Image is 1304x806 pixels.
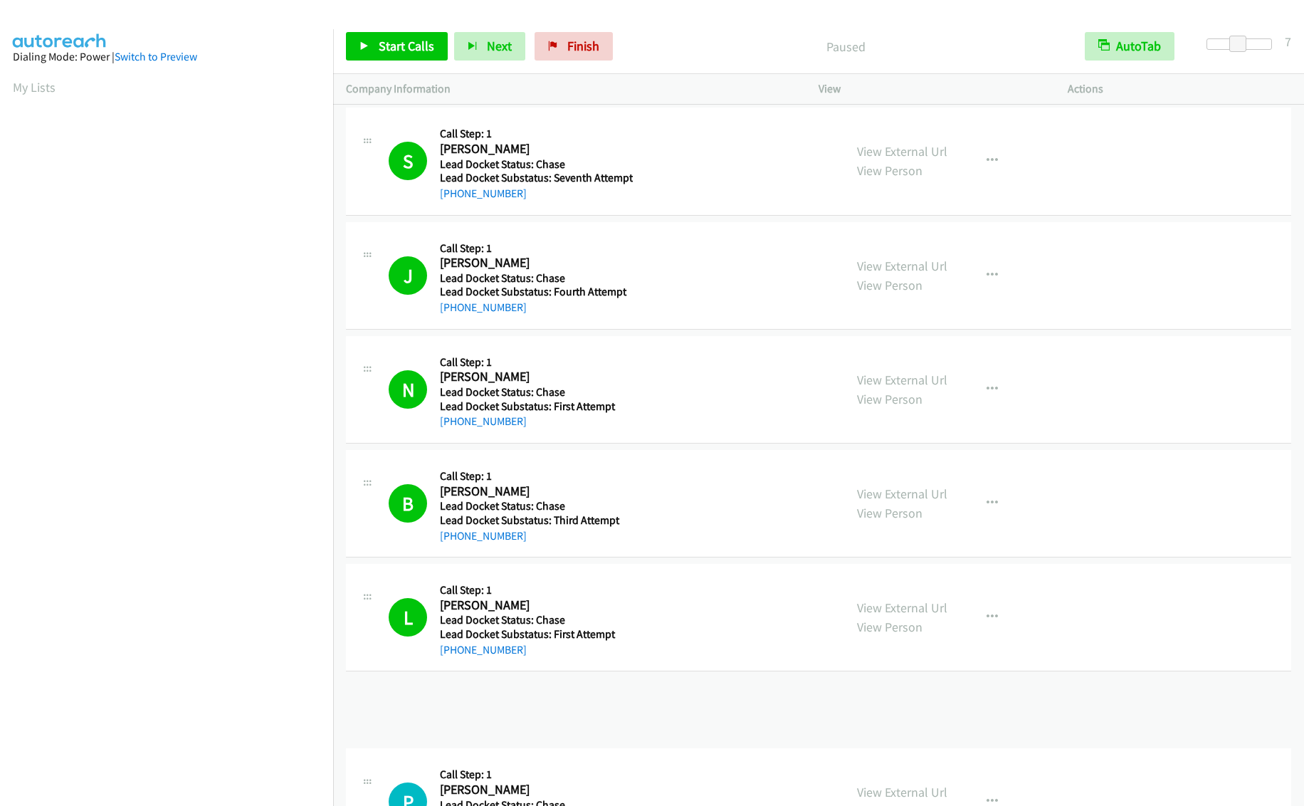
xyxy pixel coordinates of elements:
h2: [PERSON_NAME] [440,782,630,798]
a: Switch to Preview [115,50,197,63]
a: Finish [535,32,613,61]
h5: Call Step: 1 [440,583,629,597]
h5: Lead Docket Substatus: Seventh Attempt [440,171,633,185]
h5: Lead Docket Status: Chase [440,385,629,399]
h2: [PERSON_NAME] [440,369,629,385]
a: View Person [857,505,922,521]
a: [PHONE_NUMBER] [440,414,527,428]
h5: Call Step: 1 [440,355,629,370]
h5: Lead Docket Status: Chase [440,613,629,627]
a: View Person [857,391,922,407]
h5: Lead Docket Substatus: Third Attempt [440,513,629,528]
p: Company Information [346,80,793,98]
a: [PHONE_NUMBER] [440,529,527,543]
h2: [PERSON_NAME] [440,141,629,157]
h5: Call Step: 1 [440,127,633,141]
a: View Person [857,277,922,293]
h5: Lead Docket Substatus: Fourth Attempt [440,285,629,299]
a: Start Calls [346,32,448,61]
iframe: Dialpad [13,110,333,786]
h5: Lead Docket Status: Chase [440,157,633,172]
h1: J [389,256,427,295]
h2: [PERSON_NAME] [440,597,629,614]
a: View External Url [857,258,947,274]
h2: [PERSON_NAME] [440,483,629,500]
a: [PHONE_NUMBER] [440,187,527,200]
div: 7 [1285,32,1291,51]
h2: [PERSON_NAME] [440,255,629,271]
h1: N [389,370,427,409]
a: My Lists [13,79,56,95]
span: Start Calls [379,38,434,54]
p: Paused [632,37,1059,56]
h5: Call Step: 1 [440,469,629,483]
a: View External Url [857,143,947,159]
h1: S [389,142,427,180]
a: View Person [857,162,922,179]
h1: L [389,598,427,637]
a: View Person [857,619,922,635]
a: View External Url [857,372,947,388]
p: View [819,80,1042,98]
button: Next [454,32,525,61]
h1: B [389,484,427,523]
a: [PHONE_NUMBER] [440,643,527,656]
h5: Call Step: 1 [440,768,630,782]
a: [PHONE_NUMBER] [440,300,527,314]
p: Actions [1068,80,1291,98]
span: Next [487,38,512,54]
a: View External Url [857,486,947,502]
iframe: Resource Center [1263,346,1304,459]
div: Dialing Mode: Power | [13,48,320,66]
span: Finish [567,38,599,54]
h5: Lead Docket Substatus: First Attempt [440,399,629,414]
h5: Lead Docket Substatus: First Attempt [440,627,629,642]
a: View External Url [857,600,947,616]
h5: Lead Docket Status: Chase [440,271,629,286]
h5: Lead Docket Status: Chase [440,499,629,513]
a: View External Url [857,784,947,800]
h5: Call Step: 1 [440,241,629,256]
button: AutoTab [1085,32,1174,61]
